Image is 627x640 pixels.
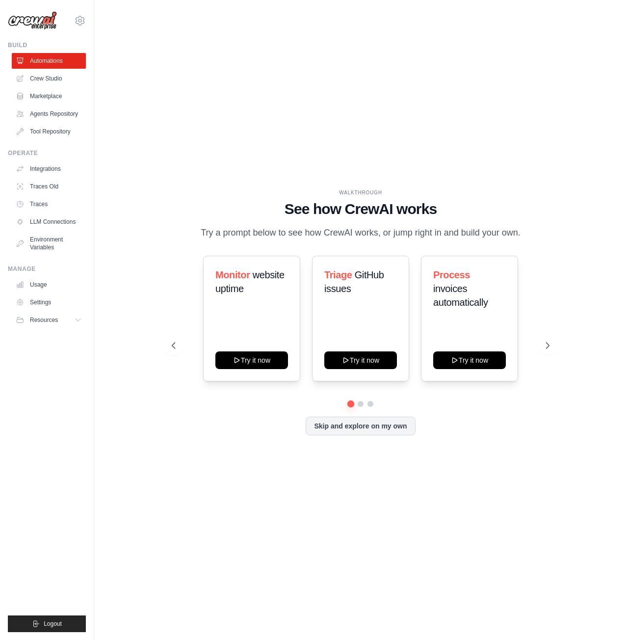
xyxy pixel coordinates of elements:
span: GitHub issues [324,269,384,294]
a: Automations [12,53,86,69]
span: website uptime [215,269,285,294]
a: Settings [12,294,86,310]
div: Operate [8,149,86,157]
button: Logout [8,615,86,632]
a: LLM Connections [12,214,86,230]
button: Try it now [433,351,506,369]
a: Usage [12,277,86,293]
div: WALKTHROUGH [172,189,549,196]
h1: See how CrewAI works [172,200,549,218]
a: Environment Variables [12,232,86,255]
a: Traces [12,196,86,212]
img: Logo [8,11,57,30]
button: Try it now [324,351,397,369]
a: Integrations [12,161,86,177]
span: invoices automatically [433,283,488,308]
a: Traces Old [12,179,86,194]
div: Build [8,41,86,49]
div: Manage [8,265,86,273]
a: Crew Studio [12,71,86,86]
span: Monitor [215,269,250,280]
p: Try a prompt below to see how CrewAI works, or jump right in and build your own. [196,226,525,240]
button: Resources [12,312,86,328]
span: Triage [324,269,352,280]
a: Agents Repository [12,106,86,122]
span: Process [433,269,470,280]
button: Try it now [215,351,288,369]
span: Logout [44,620,62,628]
a: Tool Repository [12,124,86,139]
button: Skip and explore on my own [306,417,415,435]
span: Resources [30,316,58,324]
a: Marketplace [12,88,86,104]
